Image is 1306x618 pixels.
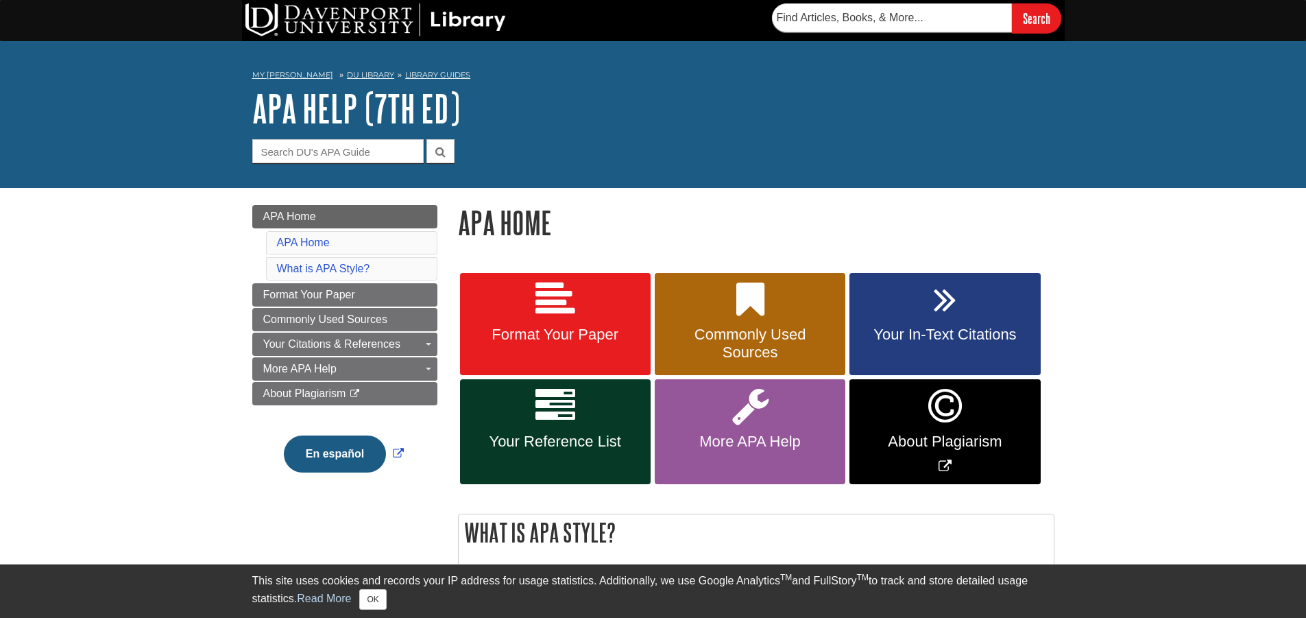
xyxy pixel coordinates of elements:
h1: APA Home [458,205,1054,240]
i: This link opens in a new window [349,390,361,399]
form: Searches DU Library's articles, books, and more [772,3,1061,33]
a: Format Your Paper [252,283,437,307]
a: Link opens in new window [280,448,407,460]
button: Close [359,589,386,610]
span: Your Reference List [470,433,640,451]
span: Commonly Used Sources [263,313,387,325]
span: More APA Help [665,433,835,451]
a: APA Help (7th Ed) [252,87,460,130]
nav: breadcrumb [252,66,1054,88]
input: Search DU's APA Guide [252,139,424,163]
a: My [PERSON_NAME] [252,69,333,81]
input: Search [1012,3,1061,33]
div: This site uses cookies and records your IP address for usage statistics. Additionally, we use Goo... [252,573,1054,610]
sup: TM [857,573,869,582]
a: Your Citations & References [252,333,437,356]
img: DU Library [245,3,506,36]
a: Commonly Used Sources [655,273,845,376]
span: Format Your Paper [263,289,355,300]
span: Commonly Used Sources [665,326,835,361]
a: Read More [297,593,351,604]
a: Commonly Used Sources [252,308,437,331]
a: Link opens in new window [849,379,1040,484]
span: Your In-Text Citations [860,326,1030,344]
a: Your In-Text Citations [849,273,1040,376]
button: En español [284,436,386,473]
a: APA Home [277,237,330,248]
a: DU Library [347,70,394,80]
span: About Plagiarism [860,433,1030,451]
span: More APA Help [263,363,337,375]
input: Find Articles, Books, & More... [772,3,1012,32]
span: About Plagiarism [263,388,346,399]
div: Guide Page Menu [252,205,437,496]
a: What is APA Style? [277,263,370,274]
span: Format Your Paper [470,326,640,344]
sup: TM [780,573,792,582]
a: About Plagiarism [252,382,437,405]
span: Your Citations & References [263,338,400,350]
a: Library Guides [405,70,470,80]
span: APA Home [263,211,316,222]
a: APA Home [252,205,437,228]
a: More APA Help [252,357,437,381]
h2: What is APA Style? [459,514,1054,551]
a: Format Your Paper [460,273,651,376]
a: More APA Help [655,379,845,484]
a: Your Reference List [460,379,651,484]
